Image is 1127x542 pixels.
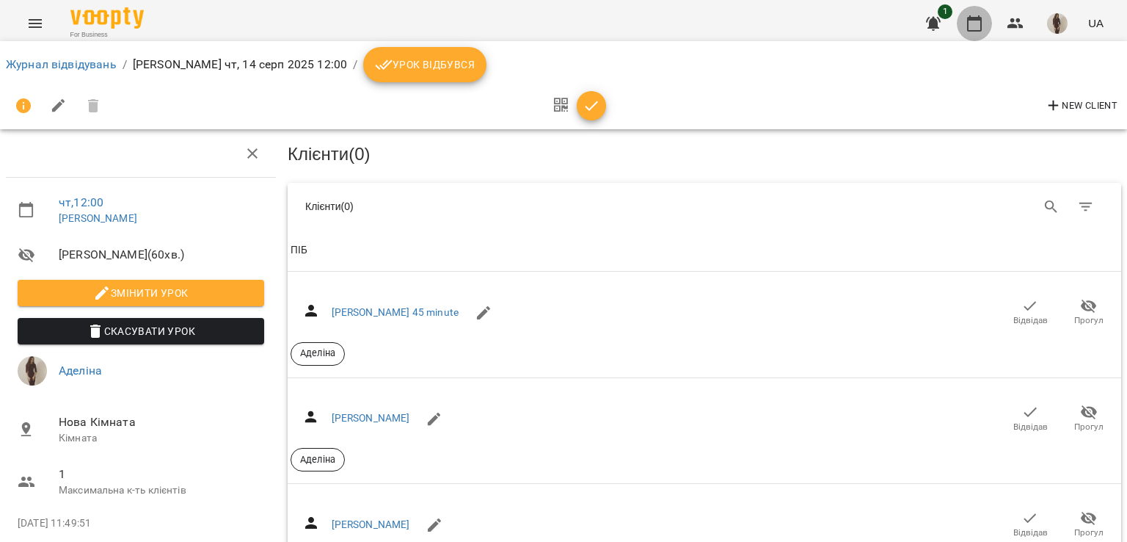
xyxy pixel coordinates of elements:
[1001,292,1059,333] button: Відвідав
[1059,398,1118,439] button: Прогул
[291,242,307,259] div: Sort
[291,453,344,466] span: Аделіна
[291,347,344,360] span: Аделіна
[938,4,952,19] span: 1
[59,195,103,209] a: чт , 12:00
[1013,314,1048,327] span: Відвідав
[1041,94,1121,118] button: New Client
[1045,97,1117,115] span: New Client
[18,6,53,41] button: Menu
[363,47,486,82] button: Урок відбувся
[18,356,47,386] img: 9fb73f4f1665c455a0626d21641f5694.jpg
[59,483,264,498] p: Максимальна к-ть клієнтів
[353,56,357,73] li: /
[70,7,144,29] img: Voopty Logo
[6,47,1121,82] nav: breadcrumb
[1059,292,1118,333] button: Прогул
[332,412,410,424] a: [PERSON_NAME]
[59,413,264,431] span: Нова Кімната
[375,56,475,73] span: Урок відбувся
[332,306,459,318] a: [PERSON_NAME] 45 minute
[1082,10,1109,37] button: UA
[291,242,307,259] div: ПІБ
[29,322,252,340] span: Скасувати Урок
[332,518,410,530] a: [PERSON_NAME]
[288,145,1121,164] h3: Клієнти ( 0 )
[288,183,1121,230] div: Table Toolbar
[59,212,137,224] a: [PERSON_NAME]
[133,56,347,73] p: [PERSON_NAME] чт, 14 серп 2025 12:00
[1068,189,1104,225] button: Фільтр
[18,318,264,344] button: Скасувати Урок
[1088,15,1104,31] span: UA
[305,199,693,214] div: Клієнти ( 0 )
[59,364,102,377] a: Аделіна
[29,284,252,302] span: Змінити урок
[1013,527,1048,539] span: Відвідав
[1074,314,1104,327] span: Прогул
[1013,421,1048,433] span: Відвідав
[291,242,1118,259] span: ПІБ
[1047,13,1068,34] img: 9fb73f4f1665c455a0626d21641f5694.jpg
[1074,421,1104,433] span: Прогул
[59,431,264,446] p: Кімната
[1074,527,1104,539] span: Прогул
[70,30,144,40] span: For Business
[59,466,264,483] span: 1
[6,57,117,71] a: Журнал відвідувань
[1001,398,1059,439] button: Відвідав
[1034,189,1069,225] button: Search
[18,280,264,306] button: Змінити урок
[18,516,264,531] p: [DATE] 11:49:51
[59,246,264,264] span: [PERSON_NAME] ( 60 хв. )
[123,56,127,73] li: /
